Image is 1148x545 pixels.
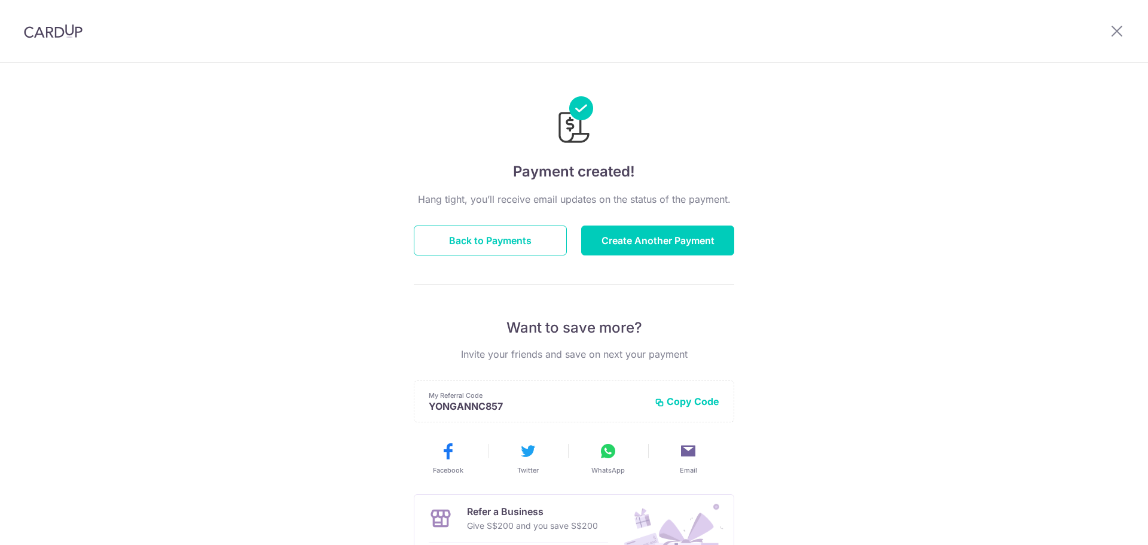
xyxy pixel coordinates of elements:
[467,504,598,519] p: Refer a Business
[429,391,645,400] p: My Referral Code
[573,442,643,475] button: WhatsApp
[24,24,83,38] img: CardUp
[414,192,734,206] p: Hang tight, you’ll receive email updates on the status of the payment.
[591,465,625,475] span: WhatsApp
[433,465,463,475] span: Facebook
[414,318,734,337] p: Want to save more?
[414,226,567,255] button: Back to Payments
[555,96,593,147] img: Payments
[680,465,697,475] span: Email
[517,465,539,475] span: Twitter
[413,442,483,475] button: Facebook
[429,400,645,412] p: YONGANNC857
[414,161,734,182] h4: Payment created!
[414,347,734,361] p: Invite your friends and save on next your payment
[1071,509,1136,539] iframe: Opens a widget where you can find more information
[655,395,719,407] button: Copy Code
[467,519,598,533] p: Give S$200 and you save S$200
[493,442,563,475] button: Twitter
[653,442,723,475] button: Email
[581,226,734,255] button: Create Another Payment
